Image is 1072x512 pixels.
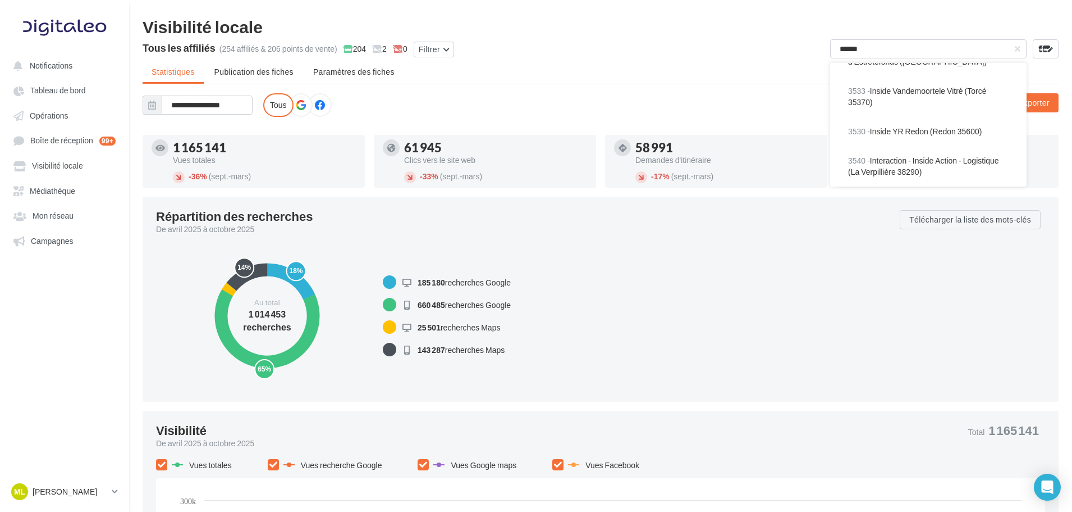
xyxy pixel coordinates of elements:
[33,211,74,221] span: Mon réseau
[219,43,337,55] div: (254 affiliés & 206 points de vente)
[585,460,639,470] span: Vues Facebook
[156,210,313,223] div: Répartition des recherches
[7,80,122,100] a: Tableau de bord
[848,126,982,136] span: Inside YR Redon (Redon 35600)
[404,156,587,164] div: Clics vers le site web
[9,481,120,502] a: ML [PERSON_NAME]
[156,424,207,437] div: Visibilité
[30,111,68,120] span: Opérations
[214,67,294,76] span: Publication des fiches
[301,460,382,470] span: Vues recherche Google
[99,137,116,146] div: 99+
[418,300,445,310] span: 660 485
[7,55,118,75] button: Notifications
[143,18,1059,35] div: Visibilité locale
[173,156,356,164] div: Vues totales
[7,155,122,175] a: Visibilité locale
[372,43,387,55] span: 2
[173,142,356,154] div: 1 165 141
[156,438,959,449] div: De avril 2025 à octobre 2025
[900,210,1041,229] button: Télécharger la liste des mots-clés
[420,171,438,181] span: 33%
[32,161,83,171] span: Visibilité locale
[635,142,818,154] div: 58 991
[189,460,232,470] span: Vues totales
[848,126,870,136] span: 3530 -
[30,61,72,70] span: Notifications
[848,86,870,96] span: 3533 -
[848,156,999,176] span: Interaction - Inside Action - Logistique (La Verpillière 38290)
[418,323,500,332] span: recherches Maps
[30,186,75,196] span: Médiathèque
[451,460,516,470] span: Vues Google maps
[393,43,407,55] span: 0
[313,67,395,76] span: Paramètres des fiches
[418,345,445,355] span: 143 287
[988,424,1039,437] span: 1 165 141
[651,171,654,181] span: -
[404,142,587,154] div: 61 945
[418,278,445,287] span: 185 180
[7,180,122,201] a: Médiathèque
[31,236,74,246] span: Campagnes
[1009,93,1059,112] button: Exporter
[418,323,441,332] span: 25 501
[263,93,294,117] label: Tous
[968,428,985,436] span: Total
[830,76,1027,117] button: 3533 -Inside Vandemoortele Vitré (Torcé 35370)
[189,171,207,181] span: 36%
[30,86,86,96] span: Tableau de bord
[848,156,870,165] span: 3540 -
[30,136,93,146] span: Boîte de réception
[414,42,454,57] button: Filtrer
[418,345,505,355] span: recherches Maps
[7,205,122,225] a: Mon réseau
[7,105,122,125] a: Opérations
[14,486,25,497] span: ML
[830,146,1027,187] button: 3540 -Interaction - Inside Action - Logistique (La Verpillière 38290)
[671,171,713,181] span: (sept.-mars)
[635,156,818,164] div: Demandes d'itinéraire
[180,496,196,506] text: 300k
[440,171,482,181] span: (sept.-mars)
[420,171,423,181] span: -
[209,171,251,181] span: (sept.-mars)
[189,171,191,181] span: -
[651,171,670,181] span: 17%
[1034,474,1061,501] div: Open Intercom Messenger
[343,43,366,55] span: 204
[830,117,1027,146] button: 3530 -Inside YR Redon (Redon 35600)
[156,224,891,235] div: De avril 2025 à octobre 2025
[848,86,987,107] span: Inside Vandemoortele Vitré (Torcé 35370)
[418,300,511,310] span: recherches Google
[7,130,122,151] a: Boîte de réception 99+
[33,486,107,497] p: [PERSON_NAME]
[7,230,122,251] a: Campagnes
[143,43,216,53] div: Tous les affiliés
[418,278,511,287] span: recherches Google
